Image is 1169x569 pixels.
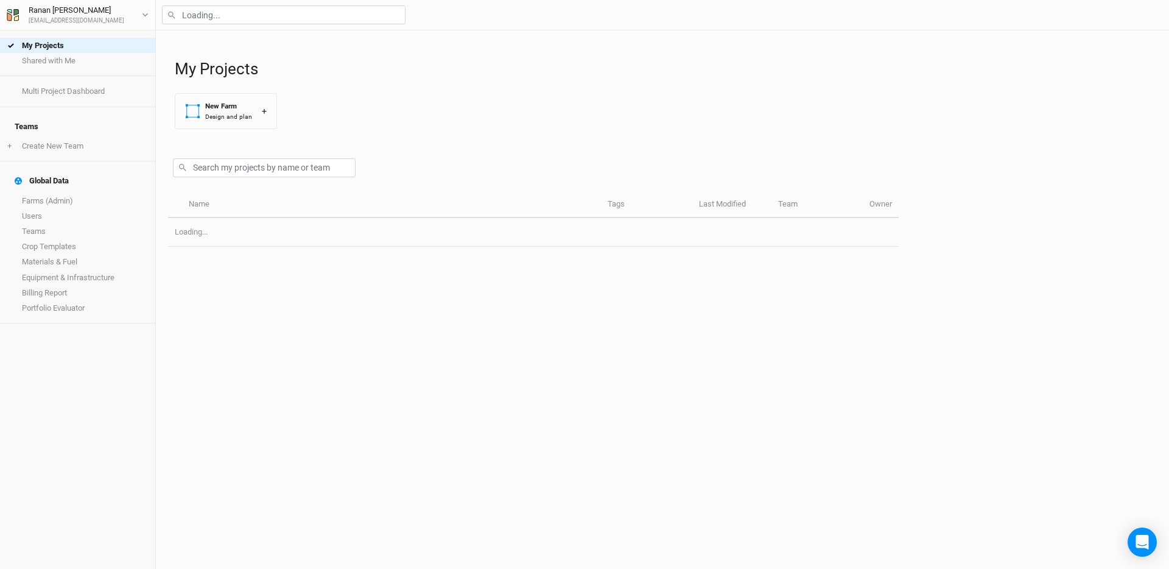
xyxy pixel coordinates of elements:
th: Name [181,192,600,218]
div: Open Intercom Messenger [1128,528,1157,557]
button: New FarmDesign and plan+ [175,93,277,129]
div: Design and plan [205,112,252,121]
span: + [7,141,12,151]
div: New Farm [205,101,252,111]
div: + [262,105,267,118]
th: Tags [601,192,692,218]
input: Search my projects by name or team [173,158,356,177]
h1: My Projects [175,60,1157,79]
th: Team [771,192,863,218]
div: Ranan [PERSON_NAME] [29,4,124,16]
div: [EMAIL_ADDRESS][DOMAIN_NAME] [29,16,124,26]
th: Last Modified [692,192,771,218]
h4: Teams [7,115,148,139]
th: Owner [863,192,899,218]
div: Global Data [15,176,69,186]
button: Ranan [PERSON_NAME][EMAIL_ADDRESS][DOMAIN_NAME] [6,4,149,26]
input: Loading... [162,5,405,24]
td: Loading... [168,218,899,247]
